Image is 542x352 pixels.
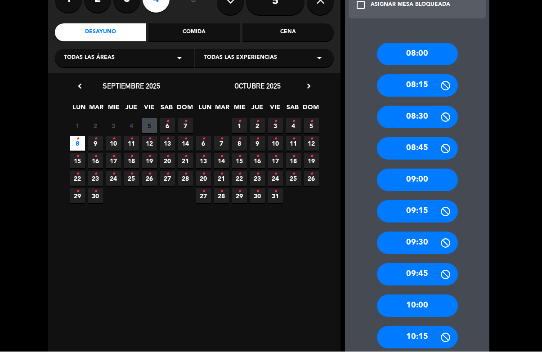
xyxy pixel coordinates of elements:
span: 7 [178,119,193,134]
span: 30 [250,189,265,204]
i: • [292,167,295,182]
div: 10:15 [377,326,458,349]
span: 3 [268,119,283,134]
i: • [310,132,313,147]
span: 26 [304,171,319,186]
i: • [94,150,97,164]
i: • [130,150,133,164]
span: 22 [232,171,247,186]
span: 10 [268,136,283,151]
div: Desayuno [55,24,146,42]
span: 23 [250,171,265,186]
div: 08:45 [377,138,458,160]
span: 14 [214,154,229,169]
i: • [238,167,241,182]
span: 27 [160,171,175,186]
span: 16 [88,154,103,169]
i: • [310,150,313,164]
i: • [166,167,169,182]
i: • [94,185,97,199]
div: 09:30 [377,232,458,254]
i: • [130,132,133,147]
span: MAR [89,102,104,117]
i: • [202,150,205,164]
i: • [76,167,79,182]
span: VIE [142,102,157,117]
span: 24 [106,171,121,186]
i: • [94,167,97,182]
span: DOM [177,102,192,117]
i: • [274,150,277,164]
span: 6 [160,119,175,134]
i: • [148,132,151,147]
i: • [256,150,259,164]
i: • [256,185,259,199]
i: • [274,115,277,129]
span: 28 [214,189,229,204]
span: 10 [106,136,121,151]
span: 5 [142,119,157,134]
span: DOM [303,102,318,117]
span: 13 [160,136,175,151]
span: LUN [72,102,86,117]
span: 14 [178,136,193,151]
i: arrow_drop_down [314,53,325,64]
i: • [256,167,259,182]
i: • [274,132,277,147]
span: 30 [88,189,103,204]
span: 3 [106,119,121,134]
i: • [94,132,97,147]
i: • [130,167,133,182]
span: 12 [304,136,319,151]
div: Cena [242,24,334,42]
span: 4 [124,119,139,134]
span: 15 [232,154,247,169]
i: • [202,185,205,199]
i: • [202,132,205,147]
i: • [256,115,259,129]
span: 17 [106,154,121,169]
div: 08:00 [377,43,458,66]
span: Todas las experiencias [204,54,277,63]
span: 17 [268,154,283,169]
span: MAR [215,102,230,117]
i: • [220,185,223,199]
i: • [238,150,241,164]
span: 15 [70,154,85,169]
span: septiembre 2025 [103,82,160,91]
i: • [148,150,151,164]
span: 9 [250,136,265,151]
span: LUN [197,102,212,117]
span: 27 [196,189,211,204]
span: SAB [159,102,174,117]
span: 11 [286,136,301,151]
div: 09:45 [377,263,458,286]
span: 6 [196,136,211,151]
span: 18 [286,154,301,169]
div: 09:00 [377,169,458,192]
i: • [166,132,169,147]
span: 25 [124,171,139,186]
span: 12 [142,136,157,151]
i: • [166,115,169,129]
i: • [112,150,115,164]
span: 29 [70,189,85,204]
span: 19 [142,154,157,169]
span: JUE [124,102,139,117]
span: 20 [196,171,211,186]
span: 8 [232,136,247,151]
span: 21 [214,171,229,186]
i: • [274,167,277,182]
i: • [76,132,79,147]
span: 1 [70,119,85,134]
i: chevron_left [75,82,85,91]
span: 9 [88,136,103,151]
span: 26 [142,171,157,186]
span: 7 [214,136,229,151]
span: 20 [160,154,175,169]
i: • [220,132,223,147]
i: arrow_drop_down [174,53,185,64]
span: 4 [286,119,301,134]
i: • [148,167,151,182]
i: • [292,132,295,147]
